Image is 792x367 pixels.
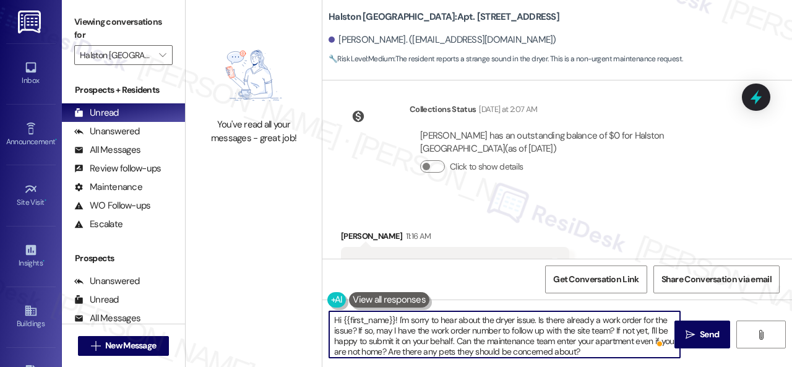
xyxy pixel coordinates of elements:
span: • [45,196,46,205]
div: Hello, good morning, the dryer has a strange sound [351,256,549,269]
button: Send [674,321,730,348]
button: New Message [78,336,170,356]
img: ResiDesk Logo [18,11,43,33]
input: All communities [80,45,153,65]
div: Prospects [62,252,185,265]
div: Unread [74,106,119,119]
div: WO Follow-ups [74,199,150,212]
i:  [159,50,166,60]
a: Insights • [6,240,56,273]
span: : The resident reports a strange sound in the dryer. This is a non-urgent maintenance request. [329,53,682,66]
div: Collections Status [410,103,476,116]
textarea: To enrich screen reader interactions, please activate Accessibility in Grammarly extension settings [329,311,680,358]
span: New Message [105,339,156,352]
div: Prospects + Residents [62,84,185,97]
div: Unread [74,293,119,306]
i:  [686,330,695,340]
div: [DATE] at 2:07 AM [476,103,537,116]
a: Inbox [6,57,56,90]
div: All Messages [74,312,140,325]
label: Viewing conversations for [74,12,173,45]
a: Site Visit • [6,179,56,212]
div: [PERSON_NAME] has an outstanding balance of $0 for Halston [GEOGRAPHIC_DATA] (as of [DATE]) [420,129,734,156]
span: • [43,257,45,266]
div: Unanswered [74,125,140,138]
span: Share Conversation via email [661,273,772,286]
div: [PERSON_NAME]. ([EMAIL_ADDRESS][DOMAIN_NAME]) [329,33,556,46]
strong: 🔧 Risk Level: Medium [329,54,394,64]
div: You've read all your messages - great job! [199,118,308,145]
div: Maintenance [74,181,142,194]
span: Send [700,328,719,341]
button: Share Conversation via email [653,266,780,293]
i:  [91,341,100,351]
a: Buildings [6,300,56,334]
div: 11:16 AM [403,230,431,243]
div: [PERSON_NAME] [341,230,569,247]
div: Escalate [74,218,123,231]
span: Get Conversation Link [553,273,639,286]
div: Unanswered [74,275,140,288]
span: • [55,136,57,144]
i:  [756,330,765,340]
label: Click to show details [450,160,523,173]
div: All Messages [74,144,140,157]
button: Get Conversation Link [545,266,647,293]
img: empty-state [205,39,303,113]
div: Review follow-ups [74,162,161,175]
b: Halston [GEOGRAPHIC_DATA]: Apt. [STREET_ADDRESS] [329,11,559,24]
